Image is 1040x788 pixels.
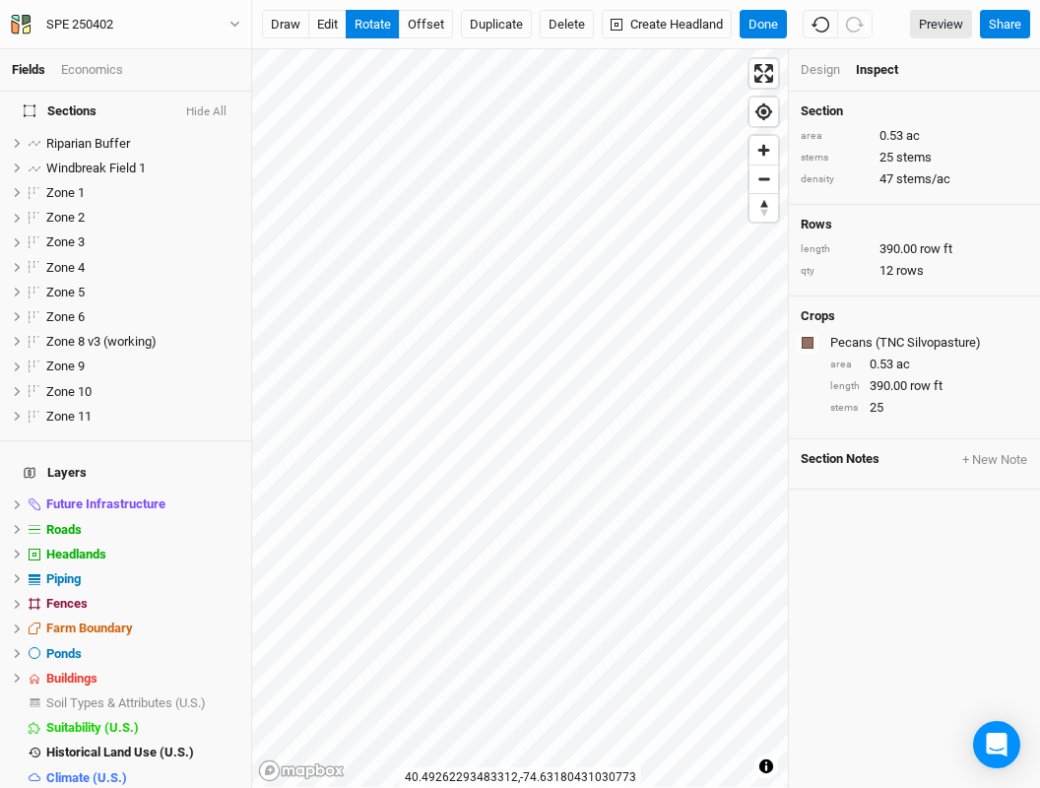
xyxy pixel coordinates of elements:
[46,770,239,786] div: Climate (U.S.)
[46,285,85,299] span: Zone 5
[830,401,860,416] div: stems
[830,358,860,372] div: area
[46,359,239,374] div: Zone 9
[46,770,127,785] span: Climate (U.S.)
[46,671,97,686] span: Buildings
[801,217,1028,232] h4: Rows
[801,240,1028,258] div: 390.00
[830,356,1028,373] div: 0.53
[46,161,239,176] div: Windbreak Field 1
[740,10,787,39] button: Done
[46,671,239,687] div: Buildings
[61,61,123,79] div: Economics
[749,164,778,193] button: Zoom out
[46,210,85,225] span: Zone 2
[46,334,239,350] div: Zone 8 v3 (working)
[252,49,788,787] canvas: Map
[399,10,453,39] button: offset
[896,170,950,188] span: stems/ac
[803,10,838,39] button: Undo (^z)
[46,646,82,661] span: Ponds
[46,646,239,662] div: Ponds
[46,745,194,759] span: Historical Land Use (U.S.)
[46,384,92,399] span: Zone 10
[46,234,239,250] div: Zone 3
[749,136,778,164] button: Zoom in
[830,334,1024,352] div: Pecans (TNC Silvopasture)
[801,264,870,279] div: qty
[760,755,772,777] span: Toggle attribution
[910,10,972,39] a: Preview
[46,621,239,636] div: Farm Boundary
[46,15,113,34] div: SPE 250402
[461,10,532,39] button: Duplicate
[258,759,345,782] a: Mapbox logo
[12,453,239,492] h4: Layers
[46,571,81,586] span: Piping
[185,105,227,119] button: Hide All
[46,496,239,512] div: Future Infrastructure
[801,451,879,469] span: Section Notes
[973,721,1020,768] div: Open Intercom Messenger
[801,242,870,257] div: length
[12,62,45,77] a: Fields
[46,409,92,424] span: Zone 11
[24,103,97,119] span: Sections
[46,136,130,151] span: Riparian Buffer
[262,10,309,39] button: draw
[896,262,924,280] span: rows
[46,161,146,175] span: Windbreak Field 1
[801,129,870,144] div: area
[801,103,1028,119] h4: Section
[46,596,239,612] div: Fences
[749,193,778,222] button: Reset bearing to north
[906,127,920,145] span: ac
[46,621,133,635] span: Farm Boundary
[801,127,1028,145] div: 0.53
[801,170,1028,188] div: 47
[910,377,942,395] span: row ft
[961,451,1028,469] button: + New Note
[46,745,239,760] div: Historical Land Use (U.S.)
[830,377,1028,395] div: 390.00
[46,720,239,736] div: Suitability (U.S.)
[46,720,139,735] span: Suitability (U.S.)
[749,165,778,193] span: Zoom out
[801,262,1028,280] div: 12
[856,61,926,79] div: Inspect
[46,547,106,561] span: Headlands
[346,10,400,39] button: rotate
[830,379,860,394] div: length
[308,10,347,39] button: edit
[801,308,835,324] h4: Crops
[46,136,239,152] div: Riparian Buffer
[896,149,932,166] span: stems
[896,356,910,373] span: ac
[46,234,85,249] span: Zone 3
[830,399,1028,417] div: 25
[801,149,1028,166] div: 25
[46,522,82,537] span: Roads
[46,210,239,226] div: Zone 2
[749,194,778,222] span: Reset bearing to north
[46,695,239,711] div: Soil Types & Attributes (U.S.)
[749,59,778,88] button: Enter fullscreen
[400,767,641,788] div: 40.49262293483312 , -74.63180431030773
[749,98,778,126] button: Find my location
[46,522,239,538] div: Roads
[46,260,85,275] span: Zone 4
[46,309,85,324] span: Zone 6
[920,240,952,258] span: row ft
[801,151,870,165] div: stems
[46,384,239,400] div: Zone 10
[46,185,239,201] div: Zone 1
[46,596,88,611] span: Fences
[980,10,1030,39] button: Share
[10,14,241,35] button: SPE 250402
[46,285,239,300] div: Zone 5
